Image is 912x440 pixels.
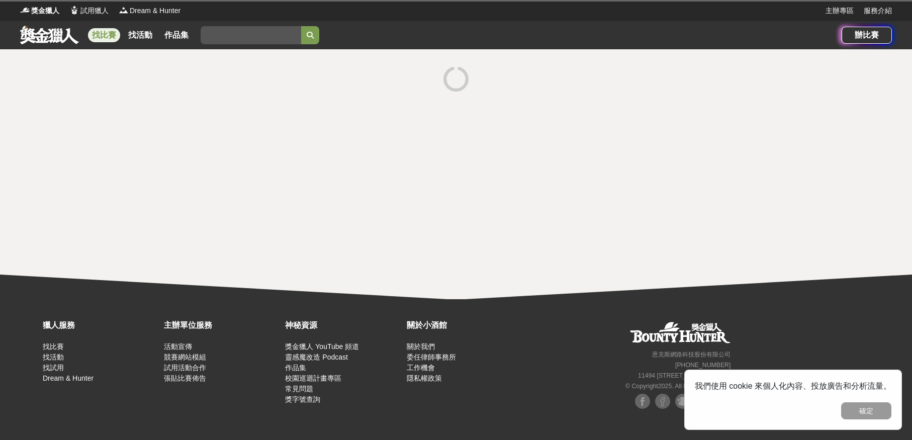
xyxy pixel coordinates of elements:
a: 試用活動合作 [164,364,206,372]
a: 找試用 [43,364,64,372]
a: 作品集 [285,364,306,372]
small: 恩克斯網路科技股份有限公司 [652,351,731,358]
a: 工作機會 [407,364,435,372]
a: 靈感魔改造 Podcast [285,353,347,361]
a: 主辦專區 [826,6,854,16]
img: Facebook [655,394,670,409]
img: Logo [69,5,79,15]
a: Dream & Hunter [43,374,94,382]
a: 獎金獵人 YouTube 頻道 [285,342,359,350]
a: 辦比賽 [842,27,892,44]
a: 作品集 [160,28,193,42]
small: [PHONE_NUMBER] [675,362,731,369]
a: LogoDream & Hunter [119,6,180,16]
div: 主辦單位服務 [164,319,280,331]
a: 找活動 [43,353,64,361]
small: 11494 [STREET_ADDRESS] 3 樓 [638,372,731,379]
img: Logo [20,5,30,15]
a: 活動宣傳 [164,342,192,350]
a: 找活動 [124,28,156,42]
a: 找比賽 [88,28,120,42]
span: 試用獵人 [80,6,109,16]
a: 張貼比賽佈告 [164,374,206,382]
a: Logo試用獵人 [69,6,109,16]
img: Facebook [635,394,650,409]
img: Logo [119,5,129,15]
div: 神秘資源 [285,319,401,331]
a: 找比賽 [43,342,64,350]
a: 校園巡迴計畫專區 [285,374,341,382]
span: 獎金獵人 [31,6,59,16]
a: 委任律師事務所 [407,353,456,361]
span: 我們使用 cookie 來個人化內容、投放廣告和分析流量。 [695,382,891,390]
small: © Copyright 2025 . All Rights Reserved. [625,383,731,390]
div: 獵人服務 [43,319,159,331]
img: Plurk [675,394,690,409]
a: 隱私權政策 [407,374,442,382]
a: 競賽網站模組 [164,353,206,361]
a: 常見問題 [285,385,313,393]
span: Dream & Hunter [130,6,180,16]
a: 服務介紹 [864,6,892,16]
button: 確定 [841,402,891,419]
div: 關於小酒館 [407,319,523,331]
a: 獎字號查詢 [285,395,320,403]
a: Logo獎金獵人 [20,6,59,16]
a: 關於我們 [407,342,435,350]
